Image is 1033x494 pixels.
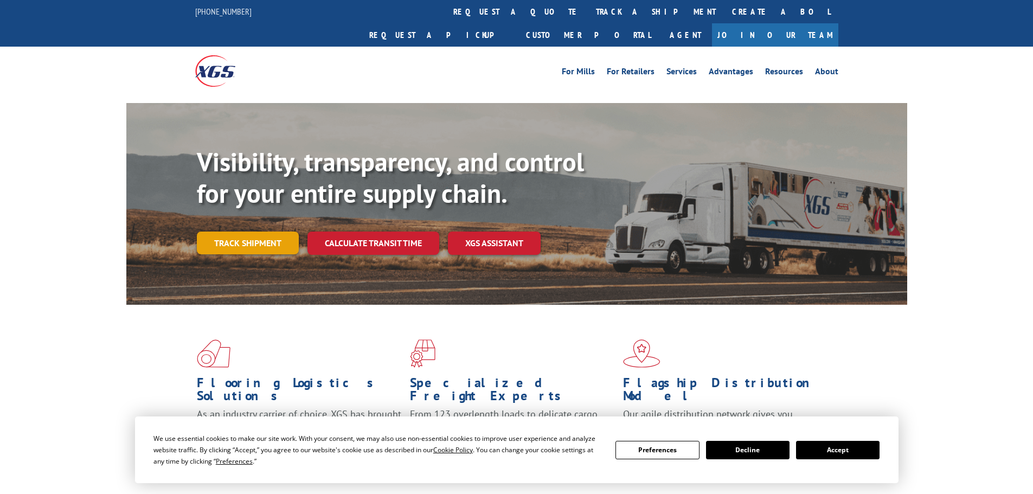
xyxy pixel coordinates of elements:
[410,339,435,368] img: xgs-icon-focused-on-flooring-red
[197,408,401,446] span: As an industry carrier of choice, XGS has brought innovation and dedication to flooring logistics...
[433,445,473,454] span: Cookie Policy
[623,408,823,433] span: Our agile distribution network gives you nationwide inventory management on demand.
[216,457,253,466] span: Preferences
[135,416,899,483] div: Cookie Consent Prompt
[153,433,602,467] div: We use essential cookies to make our site work. With your consent, we may also use non-essential ...
[796,441,880,459] button: Accept
[815,67,838,79] a: About
[562,67,595,79] a: For Mills
[518,23,659,47] a: Customer Portal
[709,67,753,79] a: Advantages
[623,376,828,408] h1: Flagship Distribution Model
[765,67,803,79] a: Resources
[410,376,615,408] h1: Specialized Freight Experts
[410,408,615,456] p: From 123 overlength loads to delicate cargo, our experienced staff knows the best way to move you...
[659,23,712,47] a: Agent
[706,441,790,459] button: Decline
[615,441,699,459] button: Preferences
[666,67,697,79] a: Services
[623,339,660,368] img: xgs-icon-flagship-distribution-model-red
[361,23,518,47] a: Request a pickup
[448,232,541,255] a: XGS ASSISTANT
[607,67,655,79] a: For Retailers
[195,6,252,17] a: [PHONE_NUMBER]
[712,23,838,47] a: Join Our Team
[197,339,230,368] img: xgs-icon-total-supply-chain-intelligence-red
[307,232,439,255] a: Calculate transit time
[197,145,584,210] b: Visibility, transparency, and control for your entire supply chain.
[197,232,299,254] a: Track shipment
[197,376,402,408] h1: Flooring Logistics Solutions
